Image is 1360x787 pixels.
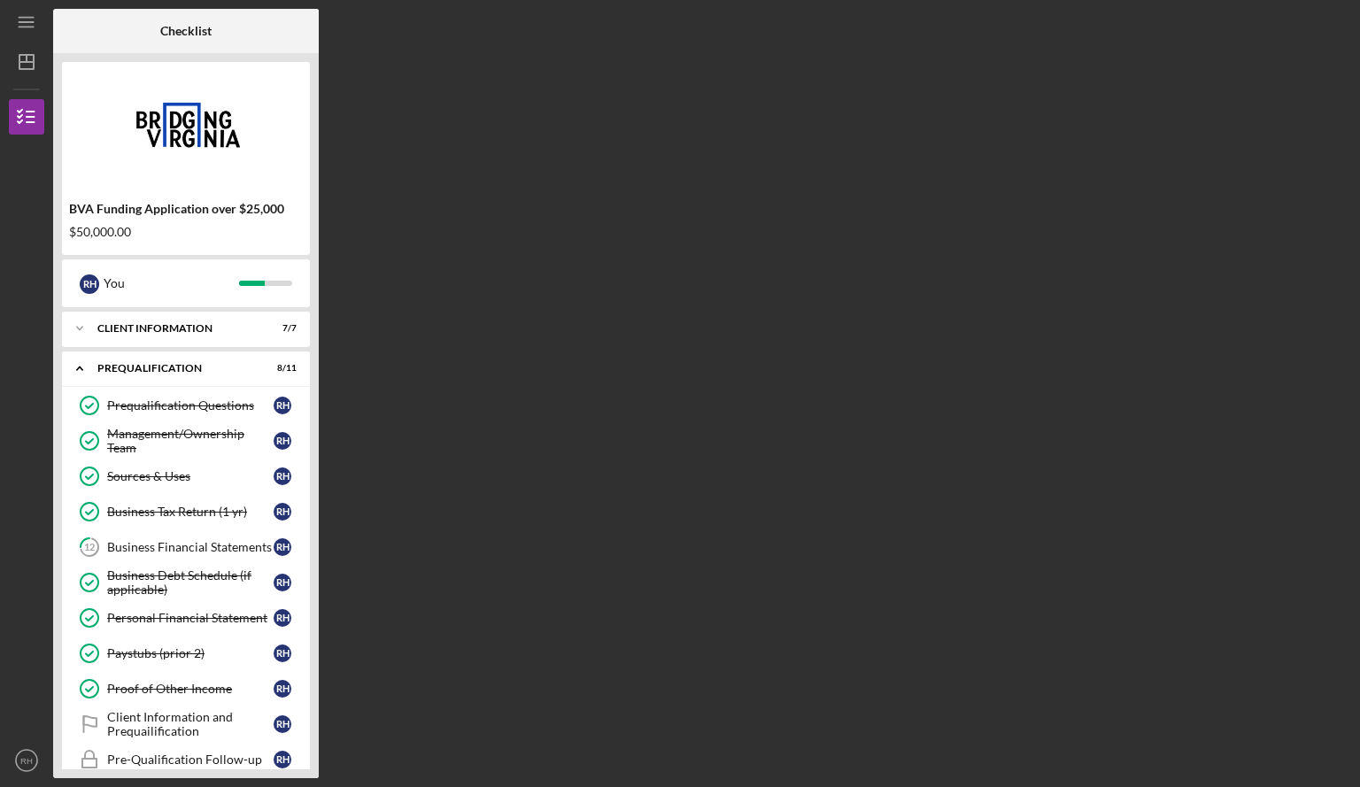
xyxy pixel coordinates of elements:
[71,494,301,529] a: Business Tax Return (1 yr)RH
[107,469,274,483] div: Sources & Uses
[71,565,301,600] a: Business Debt Schedule (if applicable)RH
[274,680,291,698] div: R H
[107,540,274,554] div: Business Financial Statements
[107,710,274,738] div: Client Information and Prequailification
[107,398,274,413] div: Prequalification Questions
[160,24,212,38] b: Checklist
[69,202,303,216] div: BVA Funding Application over $25,000
[265,363,297,374] div: 8 / 11
[274,751,291,768] div: R H
[84,542,95,553] tspan: 12
[9,743,44,778] button: RH
[107,611,274,625] div: Personal Financial Statement
[97,363,252,374] div: Prequalification
[274,715,291,733] div: R H
[274,397,291,414] div: R H
[274,432,291,450] div: R H
[62,71,310,177] img: Product logo
[107,682,274,696] div: Proof of Other Income
[274,538,291,556] div: R H
[97,323,252,334] div: Client Information
[274,609,291,627] div: R H
[107,646,274,660] div: Paystubs (prior 2)
[20,756,33,766] text: RH
[71,742,301,777] a: Pre-Qualification Follow-upRH
[71,600,301,636] a: Personal Financial StatementRH
[274,503,291,521] div: R H
[71,671,301,706] a: Proof of Other IncomeRH
[104,268,239,298] div: You
[274,644,291,662] div: R H
[80,274,99,294] div: R H
[71,423,301,459] a: Management/Ownership TeamRH
[107,427,274,455] div: Management/Ownership Team
[107,752,274,767] div: Pre-Qualification Follow-up
[71,636,301,671] a: Paystubs (prior 2)RH
[71,388,301,423] a: Prequalification QuestionsRH
[265,323,297,334] div: 7 / 7
[107,505,274,519] div: Business Tax Return (1 yr)
[107,568,274,597] div: Business Debt Schedule (if applicable)
[71,529,301,565] a: 12Business Financial StatementsRH
[274,574,291,591] div: R H
[69,225,303,239] div: $50,000.00
[71,706,301,742] a: Client Information and PrequailificationRH
[71,459,301,494] a: Sources & UsesRH
[274,467,291,485] div: R H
